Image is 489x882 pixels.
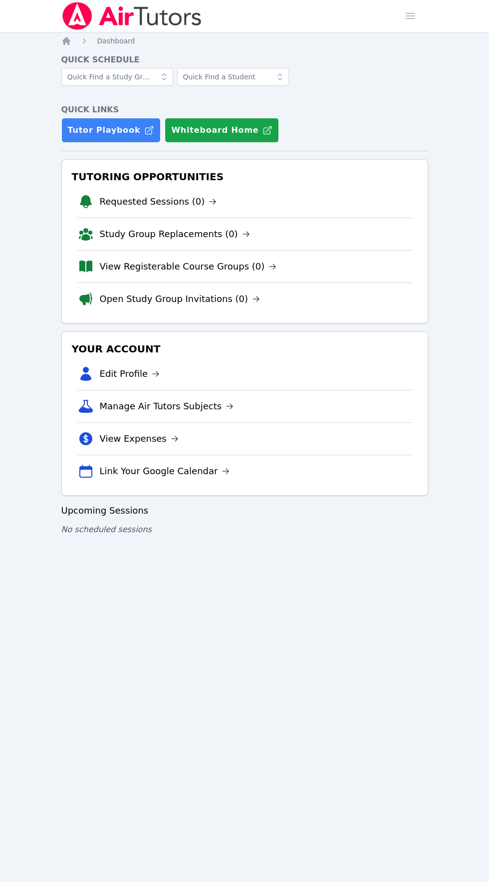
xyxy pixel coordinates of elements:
a: Tutor Playbook [61,118,161,143]
a: Open Study Group Invitations (0) [100,292,260,306]
input: Quick Find a Student [177,68,289,86]
h3: Tutoring Opportunities [70,168,420,186]
span: No scheduled sessions [61,525,152,534]
a: View Registerable Course Groups (0) [100,260,277,274]
h3: Your Account [70,340,420,358]
h4: Quick Schedule [61,54,428,66]
span: Dashboard [97,37,135,45]
a: Link Your Google Calendar [100,464,230,478]
img: Air Tutors [61,2,203,30]
h4: Quick Links [61,104,428,116]
nav: Breadcrumb [61,36,428,46]
input: Quick Find a Study Group [61,68,173,86]
a: Dashboard [97,36,135,46]
a: Manage Air Tutors Subjects [100,399,234,413]
a: View Expenses [100,432,179,446]
a: Edit Profile [100,367,160,381]
a: Requested Sessions (0) [100,195,217,209]
a: Study Group Replacements (0) [100,227,250,241]
h3: Upcoming Sessions [61,504,428,518]
button: Whiteboard Home [165,118,279,143]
